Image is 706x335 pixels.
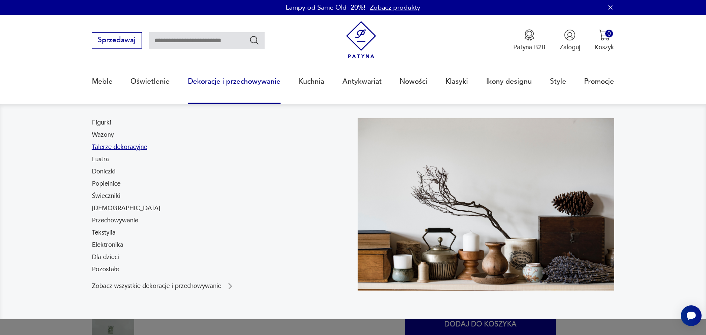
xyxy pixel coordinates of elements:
a: Dekoracje i przechowywanie [188,64,281,99]
a: Kuchnia [299,64,324,99]
a: [DEMOGRAPHIC_DATA] [92,204,160,213]
button: 0Koszyk [594,29,614,52]
img: Ikonka użytkownika [564,29,576,41]
a: Nowości [400,64,427,99]
a: Tekstylia [92,228,116,237]
p: Patyna B2B [513,43,546,52]
iframe: Smartsupp widget button [681,305,702,326]
p: Lampy od Same Old -20%! [286,3,365,12]
img: Ikona medalu [524,29,535,41]
a: Klasyki [445,64,468,99]
a: Style [550,64,566,99]
a: Lustra [92,155,109,164]
a: Pozostałe [92,265,119,274]
a: Ikona medaluPatyna B2B [513,29,546,52]
button: Zaloguj [560,29,580,52]
a: Dla dzieci [92,253,119,262]
a: Promocje [584,64,614,99]
img: Patyna - sklep z meblami i dekoracjami vintage [342,21,380,59]
a: Świeczniki [92,192,120,200]
a: Oświetlenie [130,64,170,99]
a: Sprzedawaj [92,38,142,44]
a: Zobacz wszystkie dekoracje i przechowywanie [92,282,235,291]
button: Sprzedawaj [92,32,142,49]
a: Ikony designu [486,64,532,99]
a: Przechowywanie [92,216,138,225]
button: Patyna B2B [513,29,546,52]
p: Zaloguj [560,43,580,52]
a: Wazony [92,130,114,139]
img: cfa44e985ea346226f89ee8969f25989.jpg [358,118,614,291]
button: Szukaj [249,35,260,46]
a: Elektronika [92,241,123,249]
a: Doniczki [92,167,116,176]
img: Ikona koszyka [599,29,610,41]
a: Zobacz produkty [370,3,420,12]
div: 0 [605,30,613,37]
a: Popielnice [92,179,120,188]
p: Koszyk [594,43,614,52]
a: Figurki [92,118,111,127]
a: Meble [92,64,113,99]
p: Zobacz wszystkie dekoracje i przechowywanie [92,283,221,289]
a: Antykwariat [342,64,382,99]
a: Talerze dekoracyjne [92,143,147,152]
